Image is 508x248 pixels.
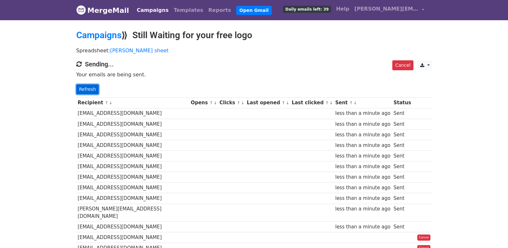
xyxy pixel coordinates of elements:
th: Status [392,98,412,108]
td: Sent [392,193,412,204]
a: ↑ [105,100,108,105]
img: MergeMail logo [76,5,86,15]
a: Daily emails left: 39 [280,3,333,15]
div: less than a minute ago [335,195,390,202]
a: [PERSON_NAME][EMAIL_ADDRESS][DOMAIN_NAME] [352,3,427,18]
td: Sent [392,129,412,140]
div: less than a minute ago [335,205,390,213]
div: less than a minute ago [335,131,390,139]
h4: Sending... [76,60,432,68]
td: [EMAIL_ADDRESS][DOMAIN_NAME] [76,161,189,172]
td: [PERSON_NAME][EMAIL_ADDRESS][DOMAIN_NAME] [76,204,189,222]
span: Daily emails left: 39 [283,6,331,13]
a: ↓ [354,100,357,105]
th: Clicks [218,98,245,108]
a: ↑ [210,100,213,105]
td: [EMAIL_ADDRESS][DOMAIN_NAME] [76,183,189,193]
h2: ⟫ Still Waiting for your free logo [76,30,432,41]
a: ↑ [325,100,329,105]
td: [EMAIL_ADDRESS][DOMAIN_NAME] [76,129,189,140]
td: Sent [392,140,412,150]
td: Sent [392,204,412,222]
a: Cancel [392,60,413,70]
div: less than a minute ago [335,110,390,117]
a: MergeMail [76,4,129,17]
div: less than a minute ago [335,142,390,149]
div: less than a minute ago [335,223,390,231]
td: [EMAIL_ADDRESS][DOMAIN_NAME] [76,140,189,150]
a: ↓ [109,100,112,105]
td: Sent [392,172,412,183]
div: less than a minute ago [335,163,390,170]
a: Help [334,3,352,15]
td: Sent [392,161,412,172]
td: [EMAIL_ADDRESS][DOMAIN_NAME] [76,108,189,119]
div: less than a minute ago [335,152,390,160]
td: Sent [392,151,412,161]
th: Last opened [245,98,290,108]
a: Reports [206,4,234,17]
a: ↑ [282,100,285,105]
td: [EMAIL_ADDRESS][DOMAIN_NAME] [76,172,189,183]
td: [EMAIL_ADDRESS][DOMAIN_NAME] [76,222,189,232]
th: Recipient [76,98,189,108]
p: Spreadsheet: [76,47,432,54]
a: Refresh [76,84,99,94]
th: Opens [189,98,218,108]
a: ↑ [237,100,240,105]
span: [PERSON_NAME][EMAIL_ADDRESS][DOMAIN_NAME] [354,5,419,13]
td: Sent [392,183,412,193]
a: Open Gmail [236,6,272,15]
td: Sent [392,108,412,119]
th: Sent [334,98,392,108]
div: less than a minute ago [335,121,390,128]
a: Campaigns [134,4,171,17]
a: Templates [171,4,206,17]
td: [EMAIL_ADDRESS][DOMAIN_NAME] [76,193,189,204]
td: [EMAIL_ADDRESS][DOMAIN_NAME] [76,232,189,243]
div: less than a minute ago [335,174,390,181]
td: [EMAIL_ADDRESS][DOMAIN_NAME] [76,119,189,129]
a: ↑ [349,100,353,105]
td: Sent [392,222,412,232]
a: ↓ [286,100,289,105]
td: [EMAIL_ADDRESS][DOMAIN_NAME] [76,151,189,161]
a: ↓ [241,100,245,105]
p: Your emails are being sent. [76,71,432,78]
a: Cancel [417,235,430,241]
td: Sent [392,119,412,129]
a: ↓ [213,100,217,105]
a: ↓ [329,100,333,105]
div: less than a minute ago [335,184,390,192]
a: [PERSON_NAME] sheet [110,47,169,54]
th: Last clicked [290,98,334,108]
a: Campaigns [76,30,121,40]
